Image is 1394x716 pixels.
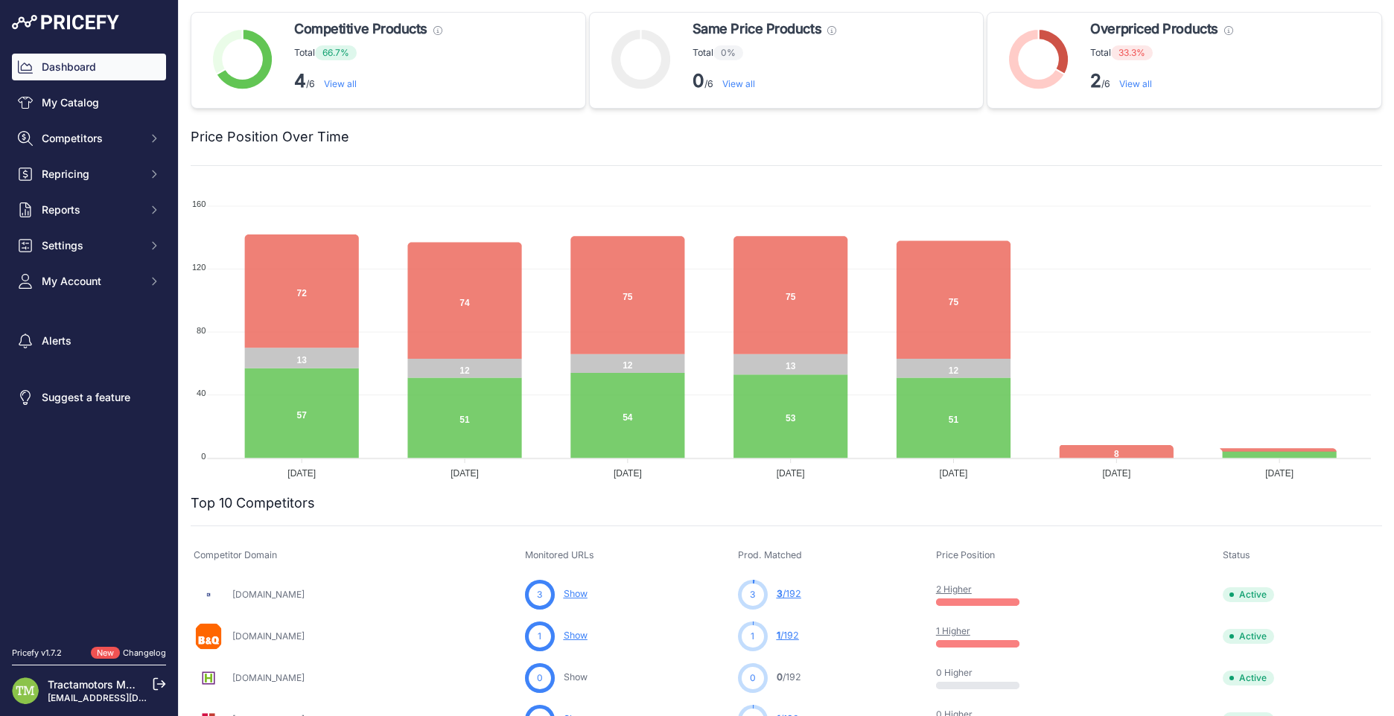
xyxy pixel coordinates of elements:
span: 0 [777,671,783,683]
span: Status [1223,549,1250,560]
span: 0 [537,671,543,685]
span: Repricing [42,167,139,182]
span: Competitive Products [294,19,427,39]
span: 3 [750,588,755,601]
span: Prod. Matched [738,549,802,560]
a: View all [722,78,755,89]
a: [DOMAIN_NAME] [232,630,305,642]
span: My Account [42,274,139,289]
span: Monitored URLs [525,549,594,560]
span: Competitors [42,131,139,146]
tspan: 40 [197,389,206,397]
button: Competitors [12,125,166,152]
tspan: [DATE] [777,468,805,479]
tspan: 80 [197,326,206,335]
a: 3/192 [777,588,801,599]
span: Active [1223,587,1274,602]
div: Pricefy v1.7.2 [12,647,62,659]
button: My Account [12,268,166,295]
a: 0/192 [777,671,801,683]
p: /6 [1090,69,1232,93]
tspan: 0 [201,452,206,461]
a: Show [564,630,588,641]
a: View all [324,78,357,89]
a: Alerts [12,327,166,354]
button: Settings [12,232,166,259]
span: Same Price Products [693,19,821,39]
tspan: [DATE] [287,468,316,479]
img: Pricefy Logo [12,15,119,30]
tspan: [DATE] [940,468,968,479]
tspan: [DATE] [1265,468,1293,479]
tspan: [DATE] [451,468,479,479]
span: 3 [777,588,783,599]
strong: 2 [1090,70,1101,92]
span: Price Position [936,549,995,560]
a: 1/192 [777,630,799,641]
span: 3 [537,588,542,601]
a: View all [1119,78,1152,89]
a: [EMAIL_ADDRESS][DOMAIN_NAME] [48,692,203,703]
span: 66.7% [315,45,357,60]
a: [DOMAIN_NAME] [232,672,305,683]
tspan: 160 [192,199,206,208]
a: My Catalog [12,89,166,116]
h2: Price Position Over Time [191,127,349,147]
a: Dashboard [12,54,166,80]
span: Active [1223,629,1274,644]
p: /6 [693,69,836,93]
span: 0% [713,45,743,60]
p: /6 [294,69,442,93]
button: Reports [12,196,166,223]
a: Suggest a feature [12,384,166,411]
span: 1 [751,630,754,643]
tspan: [DATE] [614,468,642,479]
p: Total [1090,45,1232,60]
span: Active [1223,671,1274,685]
span: 1 [538,630,541,643]
strong: 0 [693,70,704,92]
a: Tractamotors Marketing [48,678,167,691]
span: New [91,647,120,659]
a: Changelog [123,648,166,658]
span: Competitor Domain [194,549,277,560]
p: Total [693,45,836,60]
span: Settings [42,238,139,253]
span: 0 [750,671,756,685]
p: Total [294,45,442,60]
a: [DOMAIN_NAME] [232,589,305,600]
span: Reports [42,202,139,217]
a: Show [564,671,588,683]
span: 33.3% [1111,45,1153,60]
button: Repricing [12,161,166,188]
strong: 4 [294,70,306,92]
tspan: 120 [192,263,206,272]
a: Show [564,588,588,599]
a: 2 Higher [936,584,972,595]
a: 1 Higher [936,625,970,636]
h2: Top 10 Competitors [191,493,315,514]
tspan: [DATE] [1102,468,1130,479]
span: Overpriced Products [1090,19,1218,39]
p: 0 Higher [936,667,1031,679]
nav: Sidebar [12,54,166,629]
span: 1 [777,630,780,641]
